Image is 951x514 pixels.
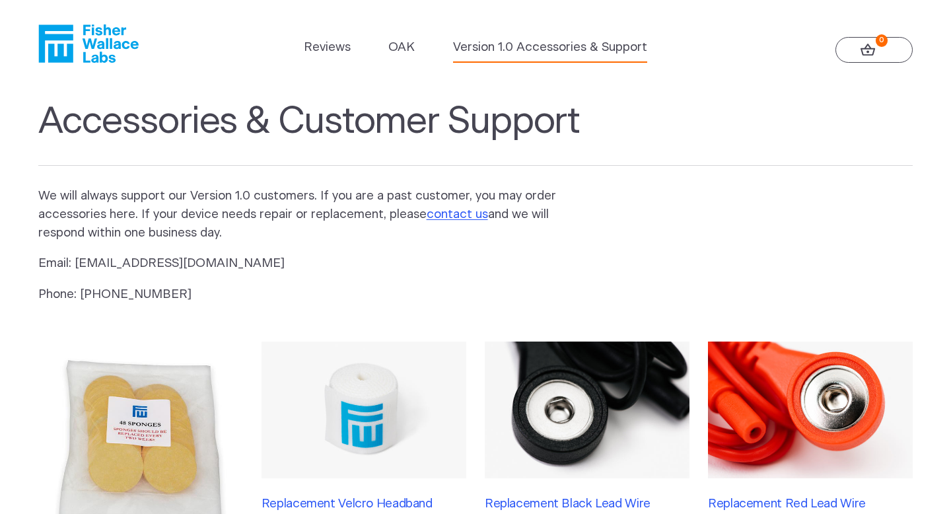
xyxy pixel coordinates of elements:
img: Replacement Red Lead Wire [708,342,913,478]
img: Replacement Velcro Headband [262,342,466,478]
h3: Replacement Black Lead Wire [485,497,689,511]
img: Replacement Black Lead Wire [485,342,689,478]
a: Reviews [304,38,351,57]
strong: 0 [876,34,888,47]
a: Fisher Wallace [38,24,139,63]
a: Version 1.0 Accessories & Support [453,38,647,57]
p: We will always support our Version 1.0 customers. If you are a past customer, you may order acces... [38,187,577,242]
a: OAK [388,38,415,57]
p: Phone: [PHONE_NUMBER] [38,285,577,304]
h3: Replacement Velcro Headband [262,497,466,511]
h3: Replacement Red Lead Wire [708,497,913,511]
h1: Accessories & Customer Support [38,100,913,166]
a: 0 [835,37,913,63]
p: Email: [EMAIL_ADDRESS][DOMAIN_NAME] [38,254,577,273]
a: contact us [427,208,488,221]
